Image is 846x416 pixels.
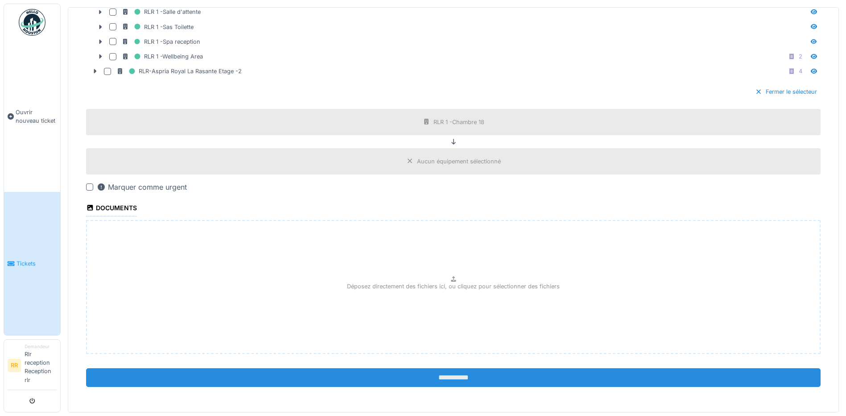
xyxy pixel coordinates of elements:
[4,192,60,335] a: Tickets
[16,108,57,125] span: Ouvrir nouveau ticket
[116,66,242,77] div: RLR-Aspria Royal La Rasante Etage -2
[751,86,821,98] div: Fermer le sélecteur
[25,343,57,388] li: Rlr reception Reception rlr
[122,36,200,47] div: RLR 1 -Spa reception
[417,157,501,166] div: Aucun équipement sélectionné
[122,6,201,17] div: RLR 1 -Salle d'attente
[347,282,560,291] p: Déposez directement des fichiers ici, ou cliquez pour sélectionner des fichiers
[122,21,194,33] div: RLR 1 -Sas Toilette
[4,41,60,192] a: Ouvrir nouveau ticket
[19,9,45,36] img: Badge_color-CXgf-gQk.svg
[8,343,57,390] a: RR DemandeurRlr reception Reception rlr
[25,343,57,350] div: Demandeur
[433,118,484,126] div: RLR 1 -Chambre 18
[17,259,57,268] span: Tickets
[799,67,802,75] div: 4
[799,52,802,61] div: 2
[122,51,203,62] div: RLR 1 -Wellbeing Area
[86,201,137,216] div: Documents
[8,359,21,372] li: RR
[97,182,187,192] div: Marquer comme urgent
